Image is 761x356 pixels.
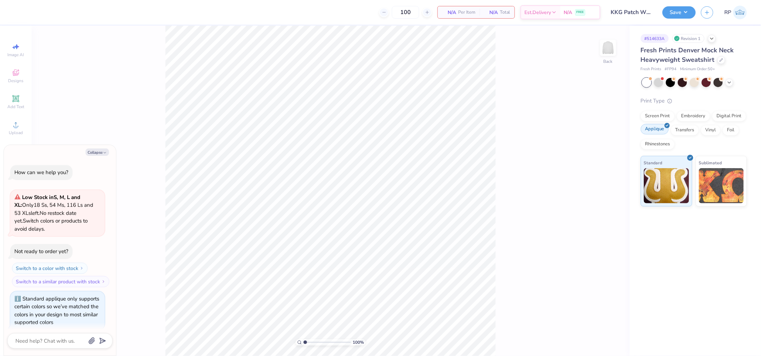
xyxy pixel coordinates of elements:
div: Revision 1 [672,34,705,43]
span: Standard [644,159,663,166]
button: Collapse [86,149,109,156]
span: # FP94 [665,66,677,72]
span: Fresh Prints [641,66,661,72]
img: Standard [644,168,689,203]
div: Digital Print [712,111,746,121]
button: Save [663,6,696,19]
div: Screen Print [641,111,675,121]
img: Rose Pineda [733,6,747,19]
div: Embroidery [677,111,710,121]
div: How can we help you? [14,169,68,176]
span: Fresh Prints Denver Mock Neck Heavyweight Sweatshirt [641,46,734,64]
div: Not ready to order yet? [14,248,68,255]
img: Sublimated [699,168,744,203]
div: Rhinestones [641,139,675,150]
span: Minimum Order: 50 + [680,66,715,72]
div: Applique [641,124,669,134]
button: Switch to a color with stock [12,263,88,274]
input: Untitled Design [606,5,657,19]
span: N/A [484,9,498,16]
span: Sublimated [699,159,722,166]
input: – – [392,6,419,19]
span: Designs [8,78,23,84]
span: RP [725,8,732,17]
span: N/A [442,9,456,16]
a: RP [725,6,747,19]
div: Transfers [671,125,699,136]
div: Vinyl [701,125,721,136]
span: Image AI [8,52,24,58]
button: Switch to a similar product with stock [12,276,109,287]
span: Total [500,9,510,16]
strong: Low Stock in S, M, L and XL : [14,194,80,209]
img: Switch to a similar product with stock [101,279,106,284]
span: FREE [577,10,584,15]
span: Upload [9,130,23,136]
div: Standard applique only supports certain colors so we’ve matched the colors in your design to most... [14,295,99,326]
div: Foil [723,125,739,136]
span: No restock date yet. [14,210,76,225]
span: 100 % [353,339,364,345]
div: Back [604,58,613,65]
img: Switch to a color with stock [80,266,84,270]
span: Only 18 Ss, 54 Ms, 116 Ls and 53 XLs left. Switch colors or products to avoid delays. [14,194,93,232]
span: Est. Delivery [525,9,551,16]
div: Print Type [641,97,747,105]
span: N/A [564,9,572,16]
img: Back [601,41,615,55]
span: Add Text [7,104,24,110]
div: # 514633A [641,34,669,43]
span: Per Item [458,9,475,16]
